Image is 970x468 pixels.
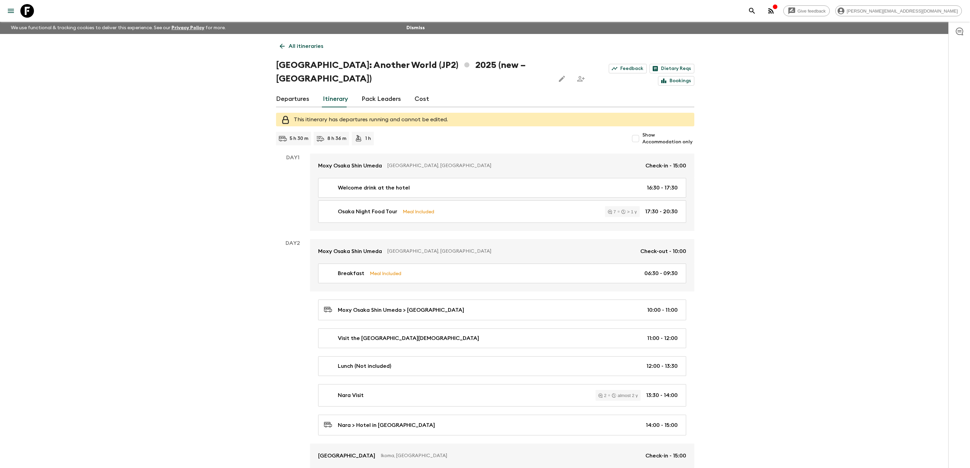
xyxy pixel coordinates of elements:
[647,334,678,342] p: 11:00 - 12:00
[276,154,310,162] p: Day 1
[405,23,426,33] button: Dismiss
[387,162,640,169] p: [GEOGRAPHIC_DATA], [GEOGRAPHIC_DATA]
[318,384,686,407] a: Nara Visit2almost 2 y13:30 - 14:00
[338,306,464,314] p: Moxy Osaka Shin Umeda > [GEOGRAPHIC_DATA]
[645,208,678,216] p: 17:30 - 20:30
[318,356,686,376] a: Lunch (Not included)12:00 - 13:30
[783,5,830,16] a: Give feedback
[644,269,678,277] p: 06:30 - 09:30
[598,393,606,398] div: 2
[310,444,694,468] a: [GEOGRAPHIC_DATA]Ikoma, [GEOGRAPHIC_DATA]Check-in - 15:00
[318,247,382,255] p: Moxy Osaka Shin Umeda
[290,135,308,142] p: 5 h 30 m
[276,239,310,247] p: Day 2
[338,362,391,370] p: Lunch (Not included)
[574,72,588,86] span: Share this itinerary
[294,117,448,122] span: This itinerary has departures running and cannot be edited.
[381,452,640,459] p: Ikoma, [GEOGRAPHIC_DATA]
[370,270,401,277] p: Meal Included
[843,8,962,14] span: [PERSON_NAME][EMAIL_ADDRESS][DOMAIN_NAME]
[403,208,434,215] p: Meal Included
[745,4,759,18] button: search adventures
[310,239,694,264] a: Moxy Osaka Shin Umeda[GEOGRAPHIC_DATA], [GEOGRAPHIC_DATA]Check-out - 10:00
[318,415,686,435] a: Nara > Hotel in [GEOGRAPHIC_DATA]14:00 - 15:00
[645,162,686,170] p: Check-in - 15:00
[338,208,397,216] p: Osaka Night Food Tour
[318,162,382,170] p: Moxy Osaka Shin Umeda
[8,22,228,34] p: We use functional & tracking cookies to deliver this experience. See our for more.
[318,178,686,198] a: Welcome drink at the hotel16:30 - 17:30
[646,391,678,399] p: 13:30 - 14:00
[338,269,364,277] p: Breakfast
[276,39,327,53] a: All itineraries
[338,421,435,429] p: Nara > Hotel in [GEOGRAPHIC_DATA]
[338,184,410,192] p: Welcome drink at the hotel
[171,25,204,30] a: Privacy Policy
[289,42,323,50] p: All itineraries
[276,91,309,107] a: Departures
[276,58,550,86] h1: [GEOGRAPHIC_DATA]: Another World (JP2) 2025 (new – [GEOGRAPHIC_DATA])
[4,4,18,18] button: menu
[658,76,694,86] a: Bookings
[646,421,678,429] p: 14:00 - 15:00
[362,91,401,107] a: Pack Leaders
[794,8,829,14] span: Give feedback
[608,210,616,214] div: 7
[649,64,694,73] a: Dietary Reqs
[612,393,638,398] div: almost 2 y
[365,135,371,142] p: 1 h
[646,362,678,370] p: 12:00 - 13:30
[835,5,962,16] div: [PERSON_NAME][EMAIL_ADDRESS][DOMAIN_NAME]
[318,200,686,223] a: Osaka Night Food TourMeal Included7> 1 y17:30 - 20:30
[318,264,686,283] a: BreakfastMeal Included06:30 - 09:30
[338,391,364,399] p: Nara Visit
[645,452,686,460] p: Check-in - 15:00
[609,64,647,73] a: Feedback
[338,334,479,342] p: Visit the [GEOGRAPHIC_DATA][DEMOGRAPHIC_DATA]
[647,184,678,192] p: 16:30 - 17:30
[640,247,686,255] p: Check-out - 10:00
[318,328,686,348] a: Visit the [GEOGRAPHIC_DATA][DEMOGRAPHIC_DATA]11:00 - 12:00
[323,91,348,107] a: Itinerary
[387,248,635,255] p: [GEOGRAPHIC_DATA], [GEOGRAPHIC_DATA]
[318,452,375,460] p: [GEOGRAPHIC_DATA]
[310,154,694,178] a: Moxy Osaka Shin Umeda[GEOGRAPHIC_DATA], [GEOGRAPHIC_DATA]Check-in - 15:00
[647,306,678,314] p: 10:00 - 11:00
[642,132,694,145] span: Show Accommodation only
[415,91,429,107] a: Cost
[621,210,637,214] div: > 1 y
[327,135,346,142] p: 8 h 36 m
[555,72,569,86] button: Edit this itinerary
[318,300,686,320] a: Moxy Osaka Shin Umeda > [GEOGRAPHIC_DATA]10:00 - 11:00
